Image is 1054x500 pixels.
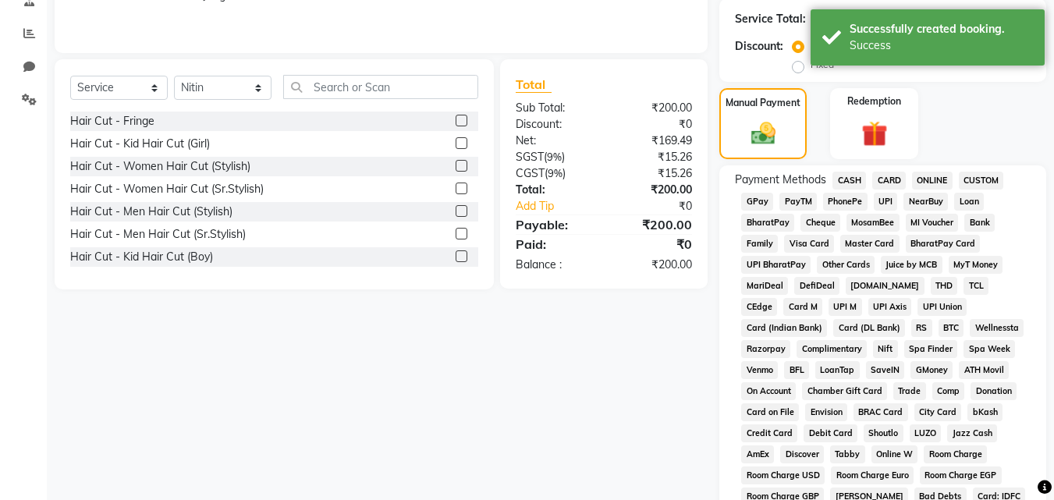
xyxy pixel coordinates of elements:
span: Room Charge EGP [920,466,1002,484]
span: Card on File [741,403,799,421]
span: 9% [548,167,562,179]
div: Service Total: [735,11,806,27]
span: Other Cards [817,256,875,274]
div: ₹200.00 [604,257,704,273]
span: Envision [805,403,847,421]
span: CEdge [741,298,777,316]
span: Credit Card [741,424,797,442]
span: Jazz Cash [947,424,997,442]
span: Wellnessta [970,319,1024,337]
div: ₹200.00 [604,215,704,234]
span: Room Charge [924,445,987,463]
span: GMoney [910,361,953,379]
span: 9% [547,151,562,163]
input: Search or Scan [283,75,478,99]
div: Hair Cut - Women Hair Cut (Sr.Stylish) [70,181,264,197]
span: Donation [971,382,1017,400]
span: Juice by MCB [881,256,942,274]
span: Razorpay [741,340,790,358]
span: MariDeal [741,277,788,295]
div: Success [850,37,1033,54]
span: UPI M [829,298,862,316]
a: Add Tip [504,198,620,215]
div: ( ) [504,165,604,182]
span: Debit Card [804,424,857,442]
div: Hair Cut - Kid Hair Cut (Boy) [70,249,213,265]
span: BharatPay [741,214,794,232]
img: _gift.svg [853,118,896,150]
div: ₹15.26 [604,149,704,165]
span: Loan [954,193,984,211]
span: Card (Indian Bank) [741,319,827,337]
div: ₹0 [621,198,704,215]
span: Room Charge Euro [831,466,914,484]
div: ( ) [504,149,604,165]
span: Payment Methods [735,172,826,188]
span: BTC [939,319,964,337]
span: ONLINE [912,172,953,190]
span: BharatPay Card [906,235,981,253]
span: Cheque [800,214,840,232]
span: CGST [516,166,545,180]
div: Payable: [504,215,604,234]
span: Visa Card [784,235,834,253]
div: Hair Cut - Kid Hair Cut (Girl) [70,136,210,152]
span: Shoutlo [864,424,903,442]
div: ₹0 [604,235,704,254]
span: Room Charge USD [741,466,825,484]
div: Net: [504,133,604,149]
span: AmEx [741,445,774,463]
div: ₹169.49 [604,133,704,149]
span: LoanTap [815,361,860,379]
div: Total: [504,182,604,198]
span: UPI [874,193,898,211]
span: THD [931,277,958,295]
span: Spa Finder [904,340,958,358]
span: Nift [873,340,898,358]
span: CUSTOM [959,172,1004,190]
span: Spa Week [964,340,1015,358]
div: ₹200.00 [604,100,704,116]
span: UPI BharatPay [741,256,811,274]
span: Complimentary [797,340,867,358]
span: MosamBee [846,214,900,232]
span: CASH [832,172,866,190]
div: Paid: [504,235,604,254]
div: ₹0 [604,116,704,133]
div: Hair Cut - Fringe [70,113,154,129]
span: bKash [967,403,1003,421]
span: On Account [741,382,796,400]
span: SGST [516,150,544,164]
span: Venmo [741,361,778,379]
span: Online W [871,445,918,463]
span: DefiDeal [794,277,839,295]
div: Discount: [504,116,604,133]
span: Card (DL Bank) [833,319,905,337]
span: BFL [784,361,809,379]
span: MI Voucher [906,214,959,232]
span: ATH Movil [959,361,1009,379]
span: City Card [914,403,962,421]
span: BRAC Card [853,403,908,421]
span: CARD [872,172,906,190]
span: [DOMAIN_NAME] [846,277,924,295]
img: _cash.svg [743,119,783,147]
span: Family [741,235,778,253]
span: Trade [893,382,926,400]
span: MyT Money [949,256,1003,274]
span: RS [911,319,932,337]
span: UPI Axis [868,298,912,316]
div: Hair Cut - Men Hair Cut (Stylish) [70,204,232,220]
div: Discount: [735,38,783,55]
label: Manual Payment [726,96,800,110]
span: Comp [932,382,965,400]
div: ₹200.00 [604,182,704,198]
span: Total [516,76,552,93]
span: LUZO [910,424,942,442]
div: Hair Cut - Men Hair Cut (Sr.Stylish) [70,226,246,243]
span: Card M [783,298,822,316]
div: ₹15.26 [604,165,704,182]
span: Discover [780,445,824,463]
span: NearBuy [903,193,948,211]
span: Chamber Gift Card [802,382,887,400]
